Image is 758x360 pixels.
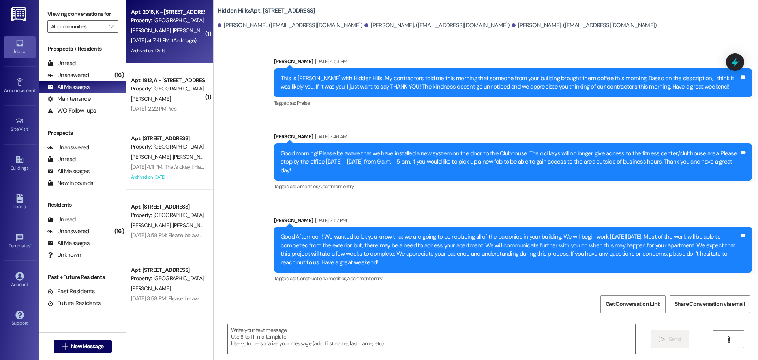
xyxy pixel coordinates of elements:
label: Viewing conversations for [47,8,118,20]
div: Past Residents [47,287,95,296]
div: Apt. 1912, A - [STREET_ADDRESS] [131,76,204,85]
div: Apt. [STREET_ADDRESS] [131,134,204,143]
div: Apt. [STREET_ADDRESS] [131,266,204,274]
div: [DATE] 3:58 PM: Please be aware that they are going to be working on your balcony first and we ma... [131,232,462,239]
span: Apartment entry [319,183,354,190]
span: Amenities , [297,183,319,190]
div: [DATE] 7:46 AM [313,132,347,141]
div: (16) [113,69,126,81]
div: Tagged as: [274,97,752,109]
span: • [30,242,32,247]
div: Unanswered [47,71,89,79]
div: [PERSON_NAME] [274,132,752,143]
span: Send [669,335,681,343]
span: Amenities , [325,275,347,282]
div: Tagged as: [274,273,752,284]
div: Property: [GEOGRAPHIC_DATA] [131,85,204,93]
div: [DATE] 4:53 PM [313,57,347,66]
button: New Message [54,340,112,353]
div: New Inbounds [47,179,93,187]
a: Support [4,308,36,330]
div: WO Follow-ups [47,107,96,115]
span: [PERSON_NAME] [131,285,171,292]
a: Buildings [4,153,36,174]
div: All Messages [47,167,90,175]
div: Archived on [DATE] [130,172,205,182]
a: Site Visit • [4,114,36,136]
div: Past + Future Residents [39,273,126,281]
div: All Messages [47,83,90,91]
span: Praise [297,100,310,106]
div: [DATE] 12:22 PM: Yes [131,105,176,112]
input: All communities [51,20,105,33]
div: Property: [GEOGRAPHIC_DATA] [131,274,204,283]
div: Archived on [DATE] [130,46,205,56]
div: This is [PERSON_NAME] with Hidden Hills. My contractors told me this morning that someone from yo... [281,74,739,91]
img: ResiDesk Logo [11,7,28,21]
div: [PERSON_NAME]. ([EMAIL_ADDRESS][DOMAIN_NAME]) [512,21,657,30]
div: Prospects [39,129,126,137]
div: Unread [47,215,76,224]
div: (16) [113,225,126,237]
div: Unanswered [47,143,89,152]
div: Good morning! Please be aware that we have installed a new system on the door to the Clubhouse. T... [281,149,739,175]
a: Inbox [4,36,36,58]
i:  [62,343,68,350]
div: Unknown [47,251,81,259]
div: [PERSON_NAME]. ([EMAIL_ADDRESS][DOMAIN_NAME]) [364,21,510,30]
div: [PERSON_NAME] [274,216,752,227]
span: [PERSON_NAME] [173,27,212,34]
div: Maintenance [47,95,91,103]
div: Apt. [STREET_ADDRESS] [131,203,204,211]
i:  [659,336,665,343]
span: [PERSON_NAME] [173,222,212,229]
span: Construction , [297,275,325,282]
div: Future Residents [47,299,101,307]
div: Property: [GEOGRAPHIC_DATA] [131,211,204,219]
div: [DATE] 3:57 PM [313,216,347,224]
span: • [28,125,30,131]
div: Unread [47,155,76,164]
div: Tagged as: [274,181,752,192]
div: Unread [47,59,76,68]
i:  [109,23,114,30]
div: Good Afternoon! We wanted to let you know that we are going to be replacing all of the balconies ... [281,233,739,267]
div: [DATE] 3:58 PM: Please be aware that they are going to be working on your balcony first and we ma... [131,295,488,302]
div: Property: [GEOGRAPHIC_DATA] [131,143,204,151]
span: [PERSON_NAME] [131,222,173,229]
button: Send [651,330,689,348]
div: Unanswered [47,227,89,236]
span: New Message [71,342,103,351]
span: Get Conversation Link [606,300,660,308]
div: [PERSON_NAME]. ([EMAIL_ADDRESS][DOMAIN_NAME]) [218,21,363,30]
span: [PERSON_NAME] [131,95,171,102]
i:  [726,336,732,343]
div: Prospects + Residents [39,45,126,53]
div: All Messages [47,239,90,247]
span: [PERSON_NAME] [131,153,173,160]
div: Residents [39,201,126,209]
span: [PERSON_NAME] [131,27,173,34]
span: [PERSON_NAME] [173,153,212,160]
b: Hidden Hills: Apt. [STREET_ADDRESS] [218,7,315,15]
span: Apartment entry [347,275,382,282]
a: Leads [4,192,36,213]
span: Share Conversation via email [675,300,745,308]
div: [DATE] 4:11 PM: That's okay!! Have a great weekend! [131,163,247,170]
div: Apt. 2018, K - [STREET_ADDRESS] [131,8,204,16]
button: Share Conversation via email [670,295,750,313]
span: • [35,87,36,92]
div: Property: [GEOGRAPHIC_DATA] [131,16,204,25]
a: Templates • [4,231,36,252]
a: Account [4,270,36,291]
div: [PERSON_NAME] [274,57,752,68]
div: [DATE] at 7:41 PM: (An Image) [131,37,197,44]
button: Get Conversation Link [600,295,665,313]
